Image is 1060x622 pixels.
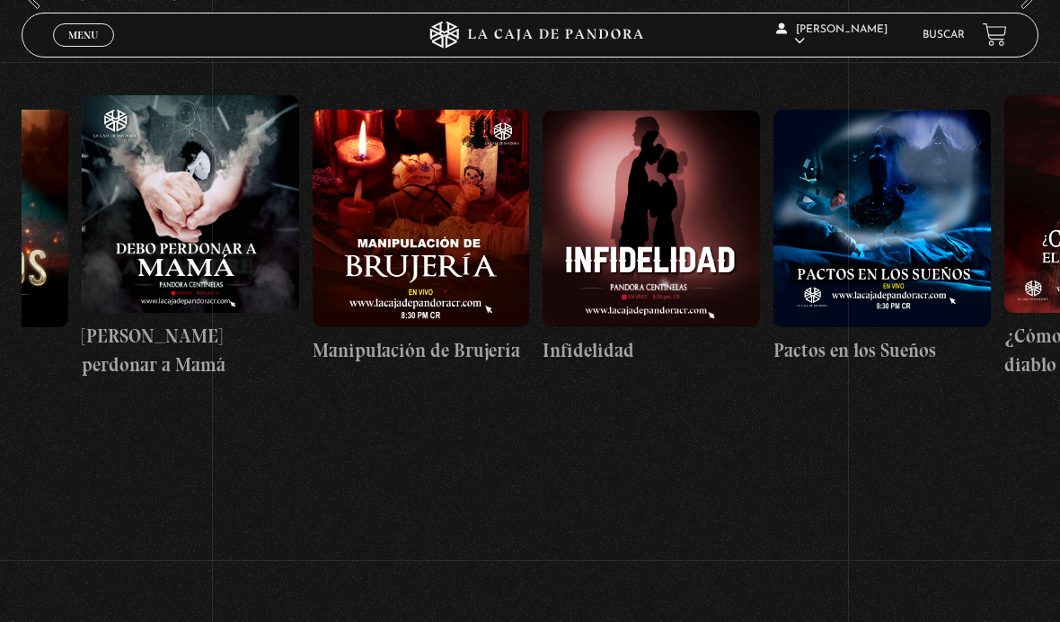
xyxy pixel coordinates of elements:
[773,22,991,451] a: Pactos en los Sueños
[776,24,888,47] span: [PERSON_NAME]
[543,22,760,451] a: Infidelidad
[923,30,965,40] a: Buscar
[313,22,530,451] a: Manipulación de Brujería
[983,22,1007,47] a: View your shopping cart
[773,336,991,365] h4: Pactos en los Sueños
[313,336,530,365] h4: Manipulación de Brujería
[543,336,760,365] h4: Infidelidad
[82,322,299,378] h4: [PERSON_NAME] perdonar a Mamá
[82,22,299,451] a: [PERSON_NAME] perdonar a Mamá
[63,45,105,58] span: Cerrar
[68,30,98,40] span: Menu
